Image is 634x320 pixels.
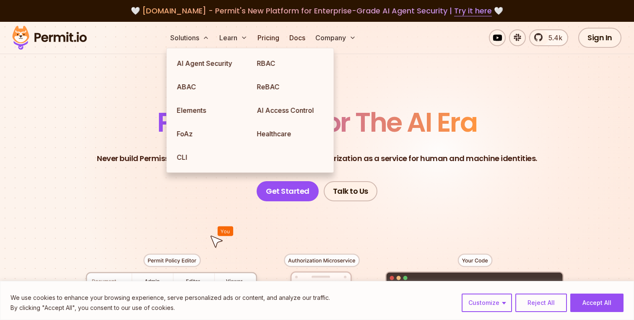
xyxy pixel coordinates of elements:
[543,33,562,43] span: 5.4k
[254,29,283,46] a: Pricing
[286,29,309,46] a: Docs
[8,23,91,52] img: Permit logo
[515,294,567,312] button: Reject All
[570,294,624,312] button: Accept All
[142,5,492,16] span: [DOMAIN_NAME] - Permit's New Platform for Enterprise-Grade AI Agent Security |
[170,75,250,99] a: ABAC
[97,153,537,164] p: Never build Permissions again. Zero-latency fine-grained authorization as a service for human and...
[170,122,250,146] a: FoAz
[216,29,251,46] button: Learn
[324,181,377,201] a: Talk to Us
[250,75,330,99] a: ReBAC
[170,146,250,169] a: CLI
[170,99,250,122] a: Elements
[20,5,614,17] div: 🤍 🤍
[462,294,512,312] button: Customize
[157,104,477,141] span: Permissions for The AI Era
[529,29,568,46] a: 5.4k
[167,29,213,46] button: Solutions
[312,29,359,46] button: Company
[578,28,621,48] a: Sign In
[10,293,330,303] p: We use cookies to enhance your browsing experience, serve personalized ads or content, and analyz...
[257,181,319,201] a: Get Started
[10,303,330,313] p: By clicking "Accept All", you consent to our use of cookies.
[250,122,330,146] a: Healthcare
[454,5,492,16] a: Try it here
[250,52,330,75] a: RBAC
[250,99,330,122] a: AI Access Control
[170,52,250,75] a: AI Agent Security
